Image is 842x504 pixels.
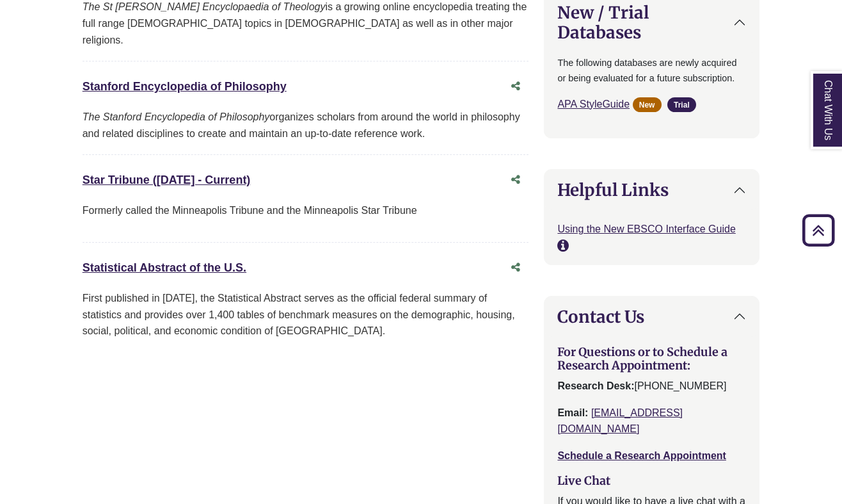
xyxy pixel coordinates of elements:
[503,256,528,280] button: Share this database
[557,474,746,488] h3: Live Chat
[83,80,287,93] a: Stanford Encyclopedia of Philosophy
[557,99,630,110] a: APA StyleGuide
[83,290,529,339] p: First published in [DATE], the Statistical Abstract serves as the official federal summary of sta...
[557,378,746,394] p: [PHONE_NUMBER]
[83,261,246,274] a: Statistical Abstract of the U.S.
[798,222,839,239] a: Back to Top
[544,170,759,210] button: Helpful Links
[544,297,759,337] button: Contact Us
[83,109,529,142] div: organizes scholars from around the world in philosophy and related disciplines to create and main...
[557,450,726,461] a: Schedule a Research Appointment
[83,1,326,12] i: The St [PERSON_NAME] Encyclopaedia of Theology
[83,111,270,122] i: The Stanford Encyclopedia of Philosophy
[503,74,528,99] button: Share this database
[633,97,662,112] span: New
[557,407,683,435] a: [EMAIL_ADDRESS][DOMAIN_NAME]
[667,97,696,112] span: Trial
[557,345,746,373] h3: For Questions or to Schedule a Research Appointment:
[557,407,588,418] strong: Email:
[503,168,528,192] button: Share this database
[83,202,529,219] p: Formerly called the Minneapolis Tribune and the Minneapolis Star Tribune
[557,224,735,234] a: Using the New EBSCO Interface Guide
[83,174,251,186] a: Star Tribune ([DATE] - Current)
[557,380,634,391] strong: Research Desk:
[557,56,746,85] p: The following databases are newly acquired or being evaluated for a future subscription.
